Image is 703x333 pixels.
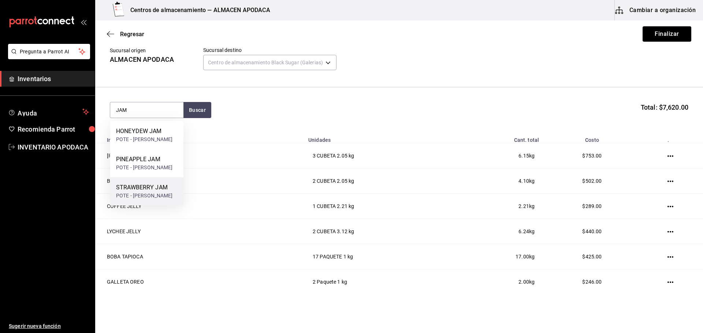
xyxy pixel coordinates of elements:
[643,26,691,42] button: Finalizar
[20,48,79,56] span: Pregunta a Parrot AI
[18,74,89,84] span: Inventarios
[451,169,543,194] td: kg
[110,54,174,64] div: ALMACEN APODACA
[304,133,451,143] th: Unidades
[116,155,173,164] div: PINEAPPLE JAM
[9,322,89,330] span: Sugerir nueva función
[451,269,543,295] td: kg
[18,142,89,152] span: INVENTARIO APODACA
[451,133,543,143] th: Cant. total
[518,203,529,209] span: 2.21
[641,102,688,112] span: Total: $7,620.00
[304,269,451,295] td: 2 Paquete 1 kg
[304,169,451,194] td: 2 CUBETA 2.05 kg
[110,102,183,118] input: Buscar insumo
[582,178,602,184] span: $502.00
[641,133,703,143] th: .
[582,203,602,209] span: $289.00
[116,136,173,143] div: POTE - [PERSON_NAME]
[5,53,90,61] a: Pregunta a Parrot AI
[543,133,641,143] th: Costo
[451,244,543,269] td: kg
[95,169,304,194] td: BOBA MANGO BURSTING
[518,153,529,159] span: 6.15
[518,178,529,184] span: 4.10
[582,153,602,159] span: $753.00
[582,279,602,285] span: $246.00
[18,107,79,116] span: Ayuda
[582,254,602,260] span: $425.00
[95,194,304,219] td: COFFEE JELLY
[107,31,144,38] button: Regresar
[95,133,304,143] th: Insumo
[304,244,451,269] td: 17 PAQUETE 1 kg
[451,219,543,244] td: kg
[95,219,304,244] td: LYCHEE JELLY
[110,47,174,54] p: Sucursal origen
[116,164,173,171] div: POTE - [PERSON_NAME]
[124,6,270,15] h3: Centros de almacenamiento — ALMACEN APODACA
[95,143,304,169] td: [PERSON_NAME] BUSRTING
[116,183,173,192] div: STRAWBERRY JAM
[183,102,211,118] button: Buscar
[81,19,86,25] button: open_drawer_menu
[516,254,529,260] span: 17.00
[120,31,144,38] span: Regresar
[304,143,451,169] td: 3 CUBETA 2.05 kg
[451,143,543,169] td: kg
[116,127,173,136] div: HONEYDEW JAM
[518,279,529,285] span: 2.00
[18,124,89,134] span: Recomienda Parrot
[95,244,304,269] td: BOBA TAPIOCA
[582,228,602,234] span: $440.00
[95,269,304,295] td: GALLETA OREO
[518,228,529,234] span: 6.24
[451,194,543,219] td: kg
[304,194,451,219] td: 1 CUBETA 2.21 kg
[304,219,451,244] td: 2 CUBETA 3.12 kg
[8,44,90,59] button: Pregunta a Parrot AI
[203,55,336,70] div: Centro de almacenamiento Black Sugar (Galerias)
[116,192,173,200] div: POTE - [PERSON_NAME]
[203,48,336,53] label: Sucursal destino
